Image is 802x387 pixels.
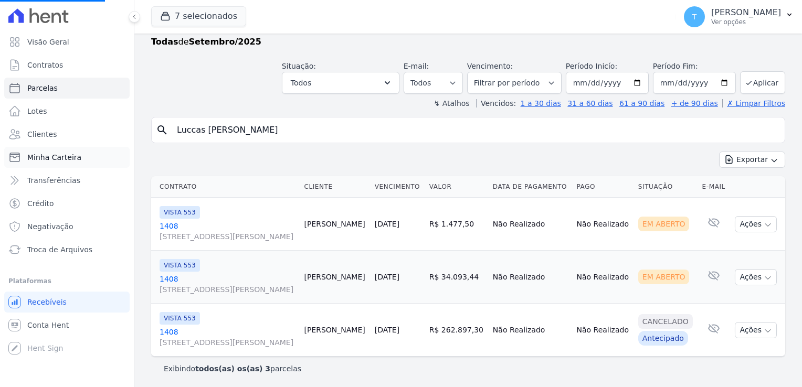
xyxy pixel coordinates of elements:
[375,220,399,228] a: [DATE]
[735,216,777,232] button: Ações
[4,216,130,237] a: Negativação
[160,327,296,348] a: 1408[STREET_ADDRESS][PERSON_NAME]
[572,176,634,198] th: Pago
[27,129,57,139] span: Clientes
[300,304,370,357] td: [PERSON_NAME]
[282,72,399,94] button: Todos
[27,244,92,255] span: Troca de Arquivos
[27,198,54,209] span: Crédito
[566,62,617,70] label: Período Inicío:
[151,37,178,47] strong: Todas
[711,7,781,18] p: [PERSON_NAME]
[164,363,301,374] p: Exibindo parcelas
[160,284,296,295] span: [STREET_ADDRESS][PERSON_NAME]
[572,304,634,357] td: Não Realizado
[151,176,300,198] th: Contrato
[27,106,47,116] span: Lotes
[476,99,516,107] label: Vencidos:
[4,170,130,191] a: Transferências
[425,304,489,357] td: R$ 262.897,30
[489,304,573,357] td: Não Realizado
[425,251,489,304] td: R$ 34.093,44
[4,31,130,52] a: Visão Geral
[195,364,270,373] b: todos(as) os(as) 3
[638,331,688,346] div: Antecipado
[467,62,513,70] label: Vencimento:
[740,71,785,94] button: Aplicar
[722,99,785,107] a: ✗ Limpar Filtros
[572,251,634,304] td: Não Realizado
[27,152,81,163] span: Minha Carteira
[151,36,261,48] p: de
[4,147,130,168] a: Minha Carteira
[671,99,718,107] a: + de 90 dias
[27,175,80,186] span: Transferências
[4,78,130,99] a: Parcelas
[4,55,130,76] a: Contratos
[4,315,130,336] a: Conta Hent
[160,312,200,325] span: VISTA 553
[4,193,130,214] a: Crédito
[282,62,316,70] label: Situação:
[300,251,370,304] td: [PERSON_NAME]
[160,221,296,242] a: 1408[STREET_ADDRESS][PERSON_NAME]
[160,206,200,219] span: VISTA 553
[27,37,69,47] span: Visão Geral
[160,231,296,242] span: [STREET_ADDRESS][PERSON_NAME]
[27,297,67,307] span: Recebíveis
[521,99,561,107] a: 1 a 30 dias
[489,198,573,251] td: Não Realizado
[27,320,69,330] span: Conta Hent
[425,176,489,198] th: Valor
[698,176,730,198] th: E-mail
[692,13,697,20] span: T
[711,18,781,26] p: Ver opções
[735,269,777,285] button: Ações
[160,337,296,348] span: [STREET_ADDRESS][PERSON_NAME]
[27,221,73,232] span: Negativação
[27,60,63,70] span: Contratos
[676,2,802,31] button: T [PERSON_NAME] Ver opções
[300,198,370,251] td: [PERSON_NAME]
[375,326,399,334] a: [DATE]
[171,120,780,141] input: Buscar por nome do lote ou do cliente
[735,322,777,338] button: Ações
[567,99,613,107] a: 31 a 60 dias
[489,251,573,304] td: Não Realizado
[425,198,489,251] td: R$ 1.477,50
[638,217,690,231] div: Em Aberto
[638,314,693,329] div: Cancelado
[634,176,698,198] th: Situação
[8,275,125,287] div: Plataformas
[156,124,168,136] i: search
[160,274,296,295] a: 1408[STREET_ADDRESS][PERSON_NAME]
[572,198,634,251] td: Não Realizado
[638,270,690,284] div: Em Aberto
[653,61,736,72] label: Período Fim:
[160,259,200,272] span: VISTA 553
[619,99,664,107] a: 61 a 90 dias
[151,6,246,26] button: 7 selecionados
[434,99,469,107] label: ↯ Atalhos
[375,273,399,281] a: [DATE]
[371,176,425,198] th: Vencimento
[4,239,130,260] a: Troca de Arquivos
[4,292,130,313] a: Recebíveis
[719,152,785,168] button: Exportar
[4,124,130,145] a: Clientes
[4,101,130,122] a: Lotes
[300,176,370,198] th: Cliente
[27,83,58,93] span: Parcelas
[189,37,261,47] strong: Setembro/2025
[291,77,311,89] span: Todos
[489,176,573,198] th: Data de Pagamento
[404,62,429,70] label: E-mail:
